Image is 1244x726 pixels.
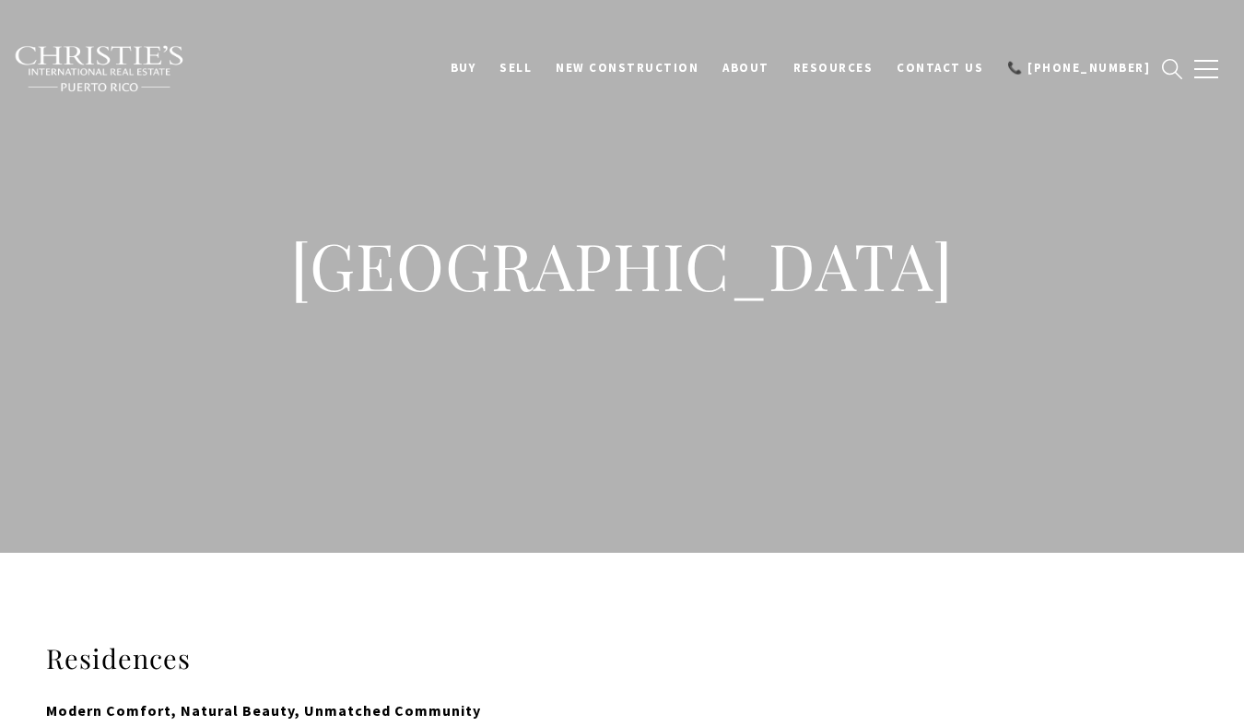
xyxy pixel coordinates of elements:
span: Contact Us [897,60,983,76]
a: New Construction [544,51,710,86]
img: Christie's International Real Estate black text logo [14,45,185,93]
strong: Modern Comfort, Natural Beauty, Unmatched Community [46,701,481,720]
a: About [710,51,781,86]
a: 📞 [PHONE_NUMBER] [995,51,1162,86]
a: Resources [781,51,886,86]
a: BUY [439,51,488,86]
span: 📞 [PHONE_NUMBER] [1007,60,1150,76]
span: New Construction [556,60,698,76]
h3: Residences [46,641,1198,676]
h1: [GEOGRAPHIC_DATA] [253,225,991,306]
a: SELL [487,51,544,86]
